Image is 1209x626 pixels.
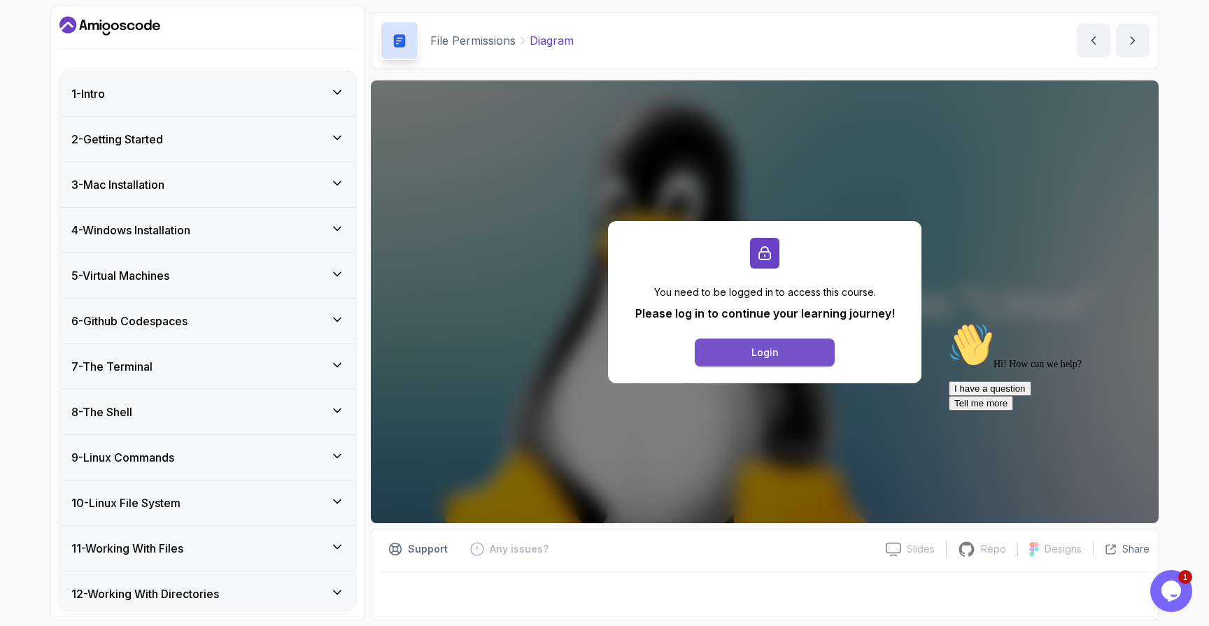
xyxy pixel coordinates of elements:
[6,6,50,50] img: :wave:
[695,339,835,367] button: Login
[490,542,549,556] p: Any issues?
[635,285,895,299] p: You need to be logged in to access this course.
[71,449,174,466] h3: 9 - Linux Commands
[6,64,88,79] button: I have a question
[60,162,355,207] button: 3-Mac Installation
[6,6,257,94] div: 👋Hi! How can we help?I have a questionTell me more
[71,585,219,602] h3: 12 - Working With Directories
[60,299,355,343] button: 6-Github Codespaces
[380,538,456,560] button: Support button
[60,344,355,389] button: 7-The Terminal
[6,79,70,94] button: Tell me more
[530,32,574,49] p: Diagram
[60,435,355,480] button: 9-Linux Commands
[60,481,355,525] button: 10-Linux File System
[71,267,169,284] h3: 5 - Virtual Machines
[907,542,935,556] p: Slides
[71,358,153,375] h3: 7 - The Terminal
[71,540,183,557] h3: 11 - Working With Files
[430,32,516,49] p: File Permissions
[751,346,779,360] div: Login
[635,305,895,322] p: Please log in to continue your learning journey!
[408,542,448,556] p: Support
[60,208,355,252] button: 4-Windows Installation
[6,42,139,52] span: Hi! How can we help?
[71,495,181,511] h3: 10 - Linux File System
[60,253,355,298] button: 5-Virtual Machines
[60,71,355,116] button: 1-Intro
[71,85,105,102] h3: 1 - Intro
[1116,24,1150,57] button: next content
[1077,24,1110,57] button: previous content
[71,131,163,148] h3: 2 - Getting Started
[71,404,132,420] h3: 8 - The Shell
[71,222,190,239] h3: 4 - Windows Installation
[943,317,1195,563] iframe: chat widget
[60,526,355,571] button: 11-Working With Files
[60,571,355,616] button: 12-Working With Directories
[59,15,160,37] a: Dashboard
[71,176,164,193] h3: 3 - Mac Installation
[60,117,355,162] button: 2-Getting Started
[71,313,188,329] h3: 6 - Github Codespaces
[60,390,355,434] button: 8-The Shell
[1150,570,1195,612] iframe: chat widget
